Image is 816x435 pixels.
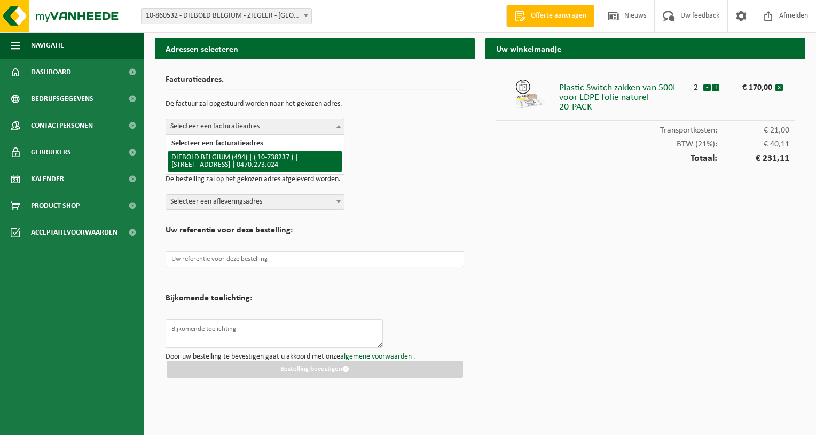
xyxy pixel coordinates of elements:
[31,32,64,59] span: Navigatie
[496,135,795,149] div: BTW (21%):
[141,8,312,24] span: 10-860532 - DIEBOLD BELGIUM - ZIEGLER - AALST
[528,11,589,21] span: Offerte aanvragen
[31,219,117,246] span: Acceptatievoorwaarden
[31,166,64,192] span: Kalender
[166,195,344,209] span: Selecteer een afleveringsadres
[688,78,703,92] div: 2
[340,353,415,361] a: algemene voorwaarden .
[155,38,475,59] h2: Adressen selecteren
[166,251,464,267] input: Uw referentie voor deze bestelling
[712,84,719,91] button: +
[166,170,464,189] p: De bestelling zal op het gekozen adres afgeleverd worden.
[168,151,342,172] li: DIEBOLD BELGIUM (494) | ( 10-738237 ) | [STREET_ADDRESS] | 0470.273.024
[717,154,789,164] span: € 231,11
[166,95,464,113] p: De factuur zal opgestuurd worden naar het gekozen adres.
[31,86,93,112] span: Bedrijfsgegevens
[167,361,463,378] button: Bestelling bevestigen
[31,192,80,219] span: Product Shop
[31,112,93,139] span: Contactpersonen
[166,119,344,135] span: Selecteer een facturatieadres
[496,121,795,135] div: Transportkosten:
[732,78,775,92] div: € 170,00
[168,137,342,151] li: Selecteer een facturatieadres
[166,119,344,134] span: Selecteer een facturatieadres
[514,78,546,110] img: 01-999961
[496,149,795,164] div: Totaal:
[142,9,311,24] span: 10-860532 - DIEBOLD BELGIUM - ZIEGLER - AALST
[166,226,464,240] h2: Uw referentie voor deze bestelling:
[506,5,594,27] a: Offerte aanvragen
[166,294,252,308] h2: Bijkomende toelichting:
[166,194,344,210] span: Selecteer een afleveringsadres
[703,84,711,91] button: -
[166,75,464,90] h2: Facturatieadres.
[559,78,689,112] div: Plastic Switch zakken van 500L voor LDPE folie naturel 20-PACK
[31,139,71,166] span: Gebruikers
[775,84,783,91] button: x
[166,353,464,361] p: Door uw bestelling te bevestigen gaat u akkoord met onze
[717,126,789,135] span: € 21,00
[31,59,71,86] span: Dashboard
[485,38,805,59] h2: Uw winkelmandje
[717,140,789,149] span: € 40,11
